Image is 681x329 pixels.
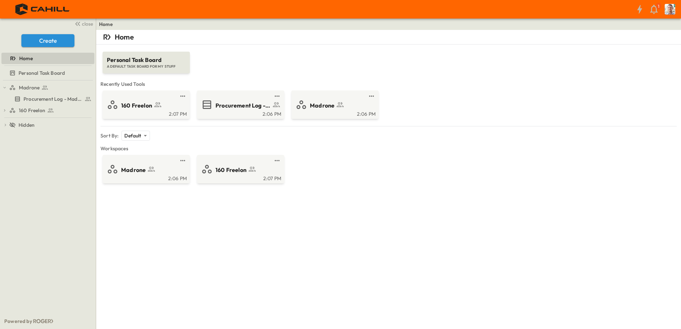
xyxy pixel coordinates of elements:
[82,20,93,27] span: close
[19,121,35,129] span: Hidden
[107,56,186,64] span: Personal Task Board
[1,94,93,104] a: Procurement Log - Madrone Terraces
[107,64,186,69] span: A DEFAULT TASK BOARD FOR MY STUFF
[121,101,152,110] span: 160 Freelon
[310,101,334,110] span: Madrone
[1,67,94,79] div: Personal Task Boardtest
[104,175,187,181] a: 2:06 PM
[215,166,246,174] span: 160 Freelon
[124,132,141,139] p: Default
[198,175,281,181] a: 2:07 PM
[178,92,187,100] button: test
[293,99,376,110] a: Madrone
[100,145,677,152] span: Workspaces
[273,156,281,165] button: test
[9,105,93,115] a: 160 Freelon
[72,19,94,28] button: close
[99,21,117,28] nav: breadcrumbs
[19,107,45,114] span: 160 Freelon
[9,83,93,93] a: Madrone
[293,110,376,116] a: 2:06 PM
[102,45,191,73] a: Personal Task BoardA DEFAULT TASK BOARD FOR MY STUFF
[24,95,82,103] span: Procurement Log - Madrone Terraces
[1,53,93,63] a: Home
[104,110,187,116] a: 2:07 PM
[1,105,94,116] div: 160 Freelontest
[104,163,187,175] a: Madrone
[100,80,677,88] span: Recently Used Tools
[19,69,65,77] span: Personal Task Board
[658,4,659,9] p: 1
[198,163,281,175] a: 160 Freelon
[215,101,271,110] span: Procurement Log - Madrone Terraces
[21,34,74,47] button: Create
[367,92,376,100] button: test
[1,82,94,93] div: Madronetest
[198,110,281,116] a: 2:06 PM
[99,21,113,28] a: Home
[9,2,77,17] img: 4f72bfc4efa7236828875bac24094a5ddb05241e32d018417354e964050affa1.png
[1,93,94,105] div: Procurement Log - Madrone Terracestest
[1,68,93,78] a: Personal Task Board
[115,32,134,42] p: Home
[198,99,281,110] a: Procurement Log - Madrone Terraces
[104,99,187,110] a: 160 Freelon
[178,156,187,165] button: test
[121,166,146,174] span: Madrone
[19,55,33,62] span: Home
[19,84,40,91] span: Madrone
[100,132,119,139] p: Sort By:
[121,131,150,141] div: Default
[665,4,675,15] img: Profile Picture
[273,92,281,100] button: test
